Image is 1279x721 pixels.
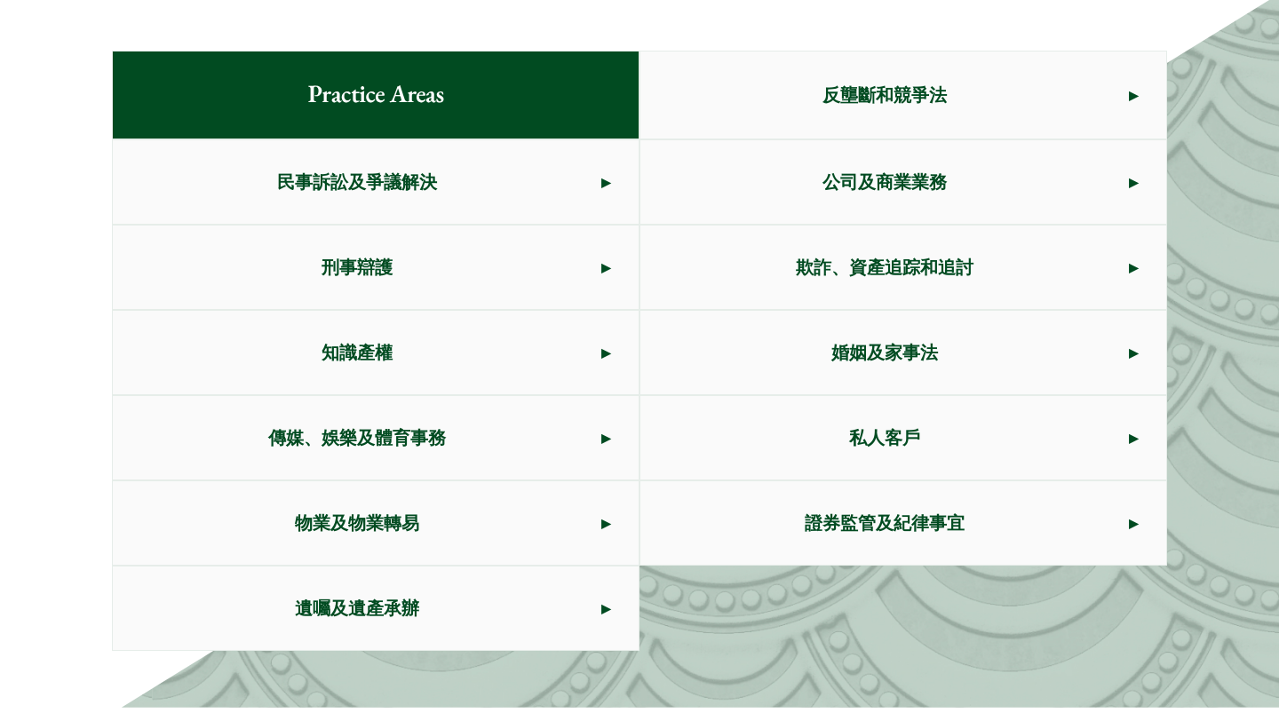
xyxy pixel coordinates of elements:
[113,396,639,479] a: 傳媒、娛樂及體育事務
[113,396,601,479] span: 傳媒、娛樂及體育事務
[279,51,472,139] span: Practice Areas
[113,311,639,394] a: 知識產權
[113,566,601,650] span: 遺囑及遺產承辦
[640,481,1166,565] a: 證券監管及紀律事宜
[113,481,639,565] a: 物業及物業轉易
[640,53,1129,137] span: 反壟斷和競爭法
[113,566,639,650] a: 遺囑及遺產承辦
[113,226,601,309] span: 刑事辯護
[640,140,1129,224] span: 公司及商業業務
[113,140,639,224] a: 民事訴訟及爭議解決
[113,140,601,224] span: 民事訴訟及爭議解決
[640,481,1129,565] span: 證券監管及紀律事宜
[640,311,1129,394] span: 婚姻及家事法
[113,226,639,309] a: 刑事辯護
[640,226,1129,309] span: 欺詐、資產追踪和追討
[640,396,1166,479] a: 私人客戶
[640,311,1166,394] a: 婚姻及家事法
[640,226,1166,309] a: 欺詐、資產追踪和追討
[113,481,601,565] span: 物業及物業轉易
[640,51,1166,139] a: 反壟斷和競爭法
[640,396,1129,479] span: 私人客戶
[113,311,601,394] span: 知識產權
[640,140,1166,224] a: 公司及商業業務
